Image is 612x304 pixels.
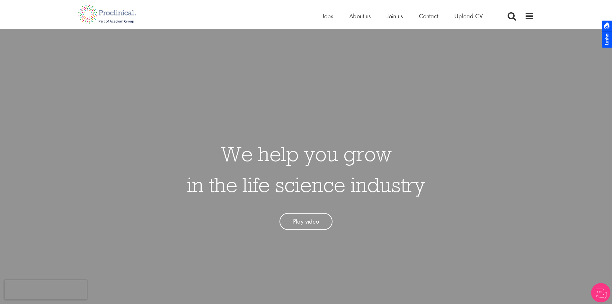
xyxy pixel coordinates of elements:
a: Upload CV [454,12,483,20]
h1: We help you grow in the life science industry [187,138,425,200]
a: About us [349,12,371,20]
a: Join us [387,12,403,20]
img: Chatbot [591,283,610,302]
a: Jobs [322,12,333,20]
a: Contact [419,12,438,20]
a: Play video [279,213,333,230]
